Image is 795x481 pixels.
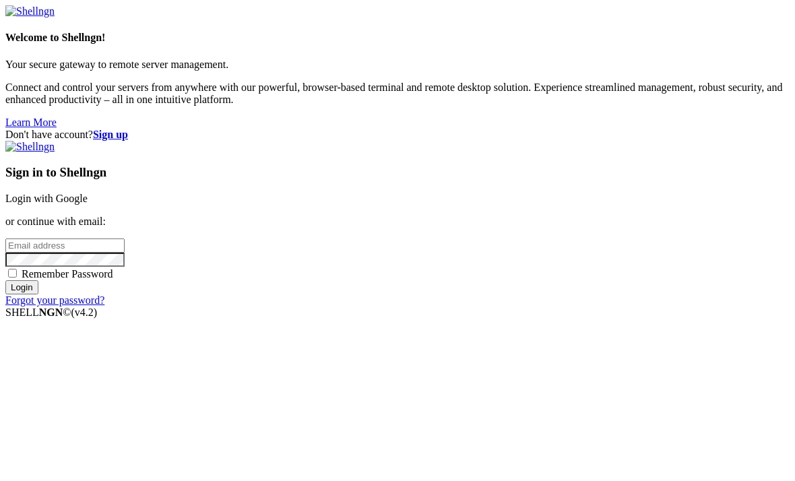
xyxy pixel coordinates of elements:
p: or continue with email: [5,216,790,228]
p: Your secure gateway to remote server management. [5,59,790,71]
input: Remember Password [8,269,17,278]
p: Connect and control your servers from anywhere with our powerful, browser-based terminal and remo... [5,82,790,106]
a: Sign up [93,129,128,140]
input: Login [5,280,38,294]
h4: Welcome to Shellngn! [5,32,790,44]
a: Learn More [5,117,57,128]
h3: Sign in to Shellngn [5,165,790,180]
a: Forgot your password? [5,294,104,306]
span: 4.2.0 [71,307,98,318]
div: Don't have account? [5,129,790,141]
a: Login with Google [5,193,88,204]
b: NGN [39,307,63,318]
img: Shellngn [5,141,55,153]
span: SHELL © [5,307,97,318]
span: Remember Password [22,268,113,280]
img: Shellngn [5,5,55,18]
input: Email address [5,238,125,253]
